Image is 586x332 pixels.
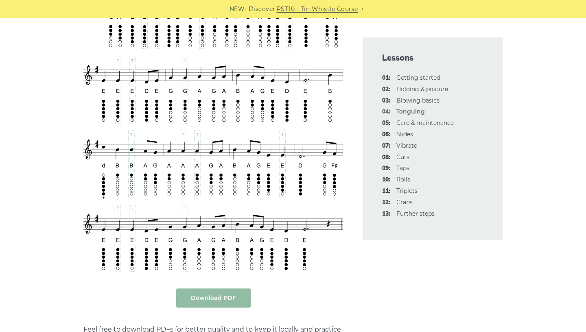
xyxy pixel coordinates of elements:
[396,97,439,104] a: 03:Blowing basics
[382,73,390,83] span: 01:
[396,187,418,194] a: 11:Triplets
[249,4,276,14] span: Discover
[382,107,390,117] span: 04:
[382,85,390,94] span: 02:
[382,209,390,219] span: 13:
[382,118,390,128] span: 05:
[382,186,390,196] span: 11:
[176,288,251,308] a: Download PDF
[382,52,483,63] span: Lessons
[396,131,413,138] a: 06:Slides
[382,175,390,185] span: 10:
[396,85,448,93] a: 02:Holding & posture
[382,164,390,173] span: 09:
[396,119,454,127] a: 05:Care & maintenance
[382,96,390,106] span: 03:
[230,4,246,14] span: NEW:
[396,108,425,115] strong: Tonguing
[396,74,440,81] a: 01:Getting started
[396,164,409,172] a: 09:Taps
[396,142,418,149] a: 07:Vibrato
[382,153,390,162] span: 08:
[396,210,435,217] a: 13:Further steps
[382,141,390,151] span: 07:
[382,198,390,207] span: 12:
[277,4,358,14] a: PST10 - Tin Whistle Course
[396,153,409,161] a: 08:Cuts
[396,176,410,183] a: 10:Rolls
[382,130,390,140] span: 06:
[396,199,413,206] a: 12:Crans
